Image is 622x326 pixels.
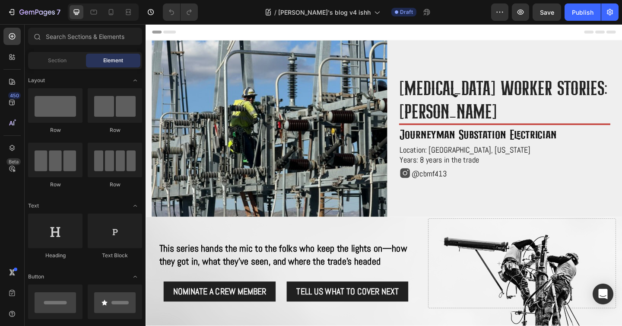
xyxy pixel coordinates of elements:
[8,92,21,99] div: 450
[88,252,142,259] div: Text Block
[533,3,561,21] button: Save
[572,8,593,17] div: Publish
[278,8,371,17] span: [PERSON_NAME]'s blog v4 ishh
[28,252,83,259] div: Heading
[146,24,622,326] iframe: Design area
[276,131,419,142] span: Location: [GEOGRAPHIC_DATA], [US_STATE]
[28,126,83,134] div: Row
[3,3,64,21] button: 7
[274,8,276,17] span: /
[128,270,142,284] span: Toggle open
[28,28,142,45] input: Search Sections & Elements
[57,7,60,17] p: 7
[153,280,286,302] button: <p><span style="font-size:22px;">Tell us what to cover next</span></p>
[540,9,554,16] span: Save
[276,142,363,153] span: Years: 8 years in the trade
[28,202,39,210] span: Text
[593,284,613,304] div: Open Intercom Messenger
[88,181,142,189] div: Row
[28,77,45,84] span: Layout
[19,280,141,302] button: <p><span style="font-size:22px;">NOMINATE A CREW MEMBER</span></p>
[88,126,142,134] div: Row
[28,273,44,281] span: Button
[6,158,21,165] div: Beta
[128,199,142,213] span: Toggle open
[28,181,83,189] div: Row
[565,3,601,21] button: Publish
[391,257,437,264] div: Drop element here
[276,112,447,128] span: journeyman substation electrician
[30,284,131,297] span: NOMINATE A CREW MEMBER
[128,74,142,87] span: Toggle open
[163,3,198,21] div: Undo/Redo
[48,57,67,64] span: Section
[103,57,123,64] span: Element
[15,237,284,265] span: This series hands the mic to the folks who keep the lights on—how they got in, what they’ve seen,...
[276,57,502,105] span: [MEDICAL_DATA] worker stories: [PERSON_NAME]
[400,8,413,16] span: Draft
[289,157,327,168] span: @cbmf413
[164,284,275,297] span: Tell us what to cover next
